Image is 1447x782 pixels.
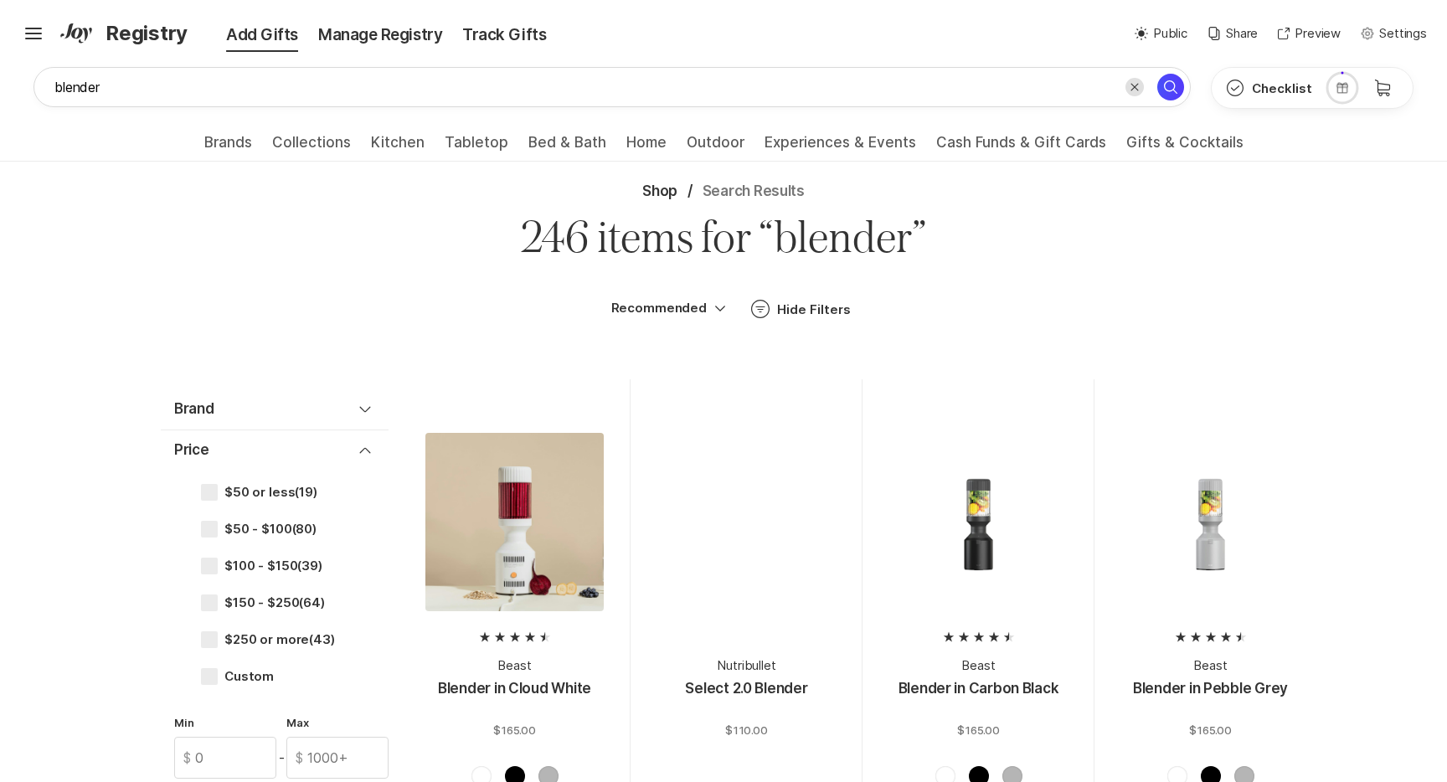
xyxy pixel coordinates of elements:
a: NutribulletSelect 2.0 Blender$110.00 [657,406,836,738]
span: Search Results [703,182,805,202]
p: Blender in Carbon Black [899,679,1059,719]
div: Brand [174,399,355,419]
span: $110.00 [725,723,769,738]
button: Brand [161,393,389,426]
span: $150 - $250 (64) [224,595,325,610]
span: Option select [710,298,730,318]
a: Gifts & Cocktails [1126,134,1244,161]
button: Settings [1361,24,1427,44]
span: $165.00 [493,723,537,738]
a: Cash Funds & Gift Cards [936,134,1106,161]
span: $50 or less (19) [224,485,317,500]
span: Beast [1193,656,1227,676]
button: Price [161,434,389,467]
span: Nutribullet [717,656,775,676]
a: Brands [204,134,252,161]
p: Blender in Pebble Grey [1133,679,1288,719]
input: Search brands, products, or paste a URL [33,67,1191,107]
button: Clear search [1125,78,1144,96]
button: Preview [1278,24,1341,44]
p: Settings [1379,24,1427,44]
button: Share [1208,24,1258,44]
span: $50 - $100 (80) [224,522,317,537]
span: $100 - $150 (39) [224,558,322,574]
span: Beast [497,656,531,676]
p: Blender in Cloud White [438,679,591,719]
span: Beast [961,656,995,676]
label: Min [174,715,276,730]
button: open menu [710,298,730,318]
a: Bed & Bath [528,134,606,161]
span: Custom [224,669,274,684]
a: Tabletop [445,134,508,161]
div: - [276,737,286,779]
p: Public [1153,24,1187,44]
p: 246 items for “blender” [520,208,927,265]
a: Outdoor [687,134,744,161]
span: Registry [106,18,188,49]
span: / [687,182,693,202]
input: 1000+ [287,738,388,778]
div: Price [174,440,355,460]
span: $250 or more (43) [224,632,335,647]
p: Share [1226,24,1258,44]
a: Shop [642,182,677,202]
label: Max [286,715,389,730]
div: Add Gifts [193,23,308,47]
a: Collections [272,134,351,161]
a: Experiences & Events [765,134,916,161]
button: Public [1135,24,1187,44]
input: 0 [175,738,275,778]
a: Home [626,134,667,161]
span: $165.00 [957,723,1001,738]
div: Hide Filters [777,301,851,318]
button: Search for [1157,74,1184,100]
span: $165.00 [1189,723,1233,738]
p: Preview [1295,24,1341,44]
button: Checklist [1212,68,1326,108]
div: Track Gifts [452,23,556,47]
p: Select 2.0 Blender [685,679,807,719]
div: Manage Registry [308,23,452,47]
a: Kitchen [371,134,425,161]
